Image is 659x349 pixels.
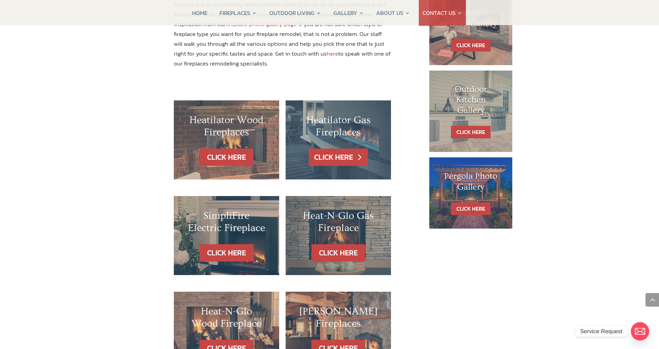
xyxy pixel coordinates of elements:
h2: Heatilator Wood Fireplaces [187,114,266,142]
a: here [327,49,338,58]
a: CLICK HERE [451,39,491,52]
h2: SimpliFire Electric Fireplace [187,210,266,237]
a: CLICK HERE [309,149,368,166]
a: CLICK HERE [451,202,491,215]
h1: Outdoor Kitchen Gallery [443,84,499,119]
a: CLICK HERE [200,244,253,261]
a: CLICK HERE [451,126,491,138]
h2: Heat-N-Glo Gas Fireplace [299,210,377,237]
a: CLICK HERE [311,244,365,261]
h2: Heat-N-Glo Wood Fireplace [187,305,266,333]
a: CLICK HERE [200,149,253,166]
a: Email [631,322,649,341]
h2: Heatilator Gas Fireplaces [299,114,377,142]
h2: [PERSON_NAME] Fireplaces [299,305,377,333]
h1: Pergola Photo Gallery [443,171,499,195]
